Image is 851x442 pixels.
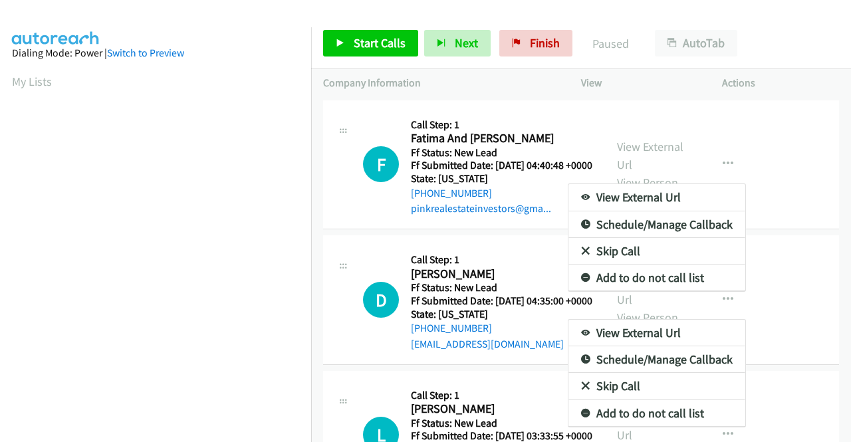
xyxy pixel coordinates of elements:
[568,400,745,427] a: Add to do not call list
[568,320,745,346] a: View External Url
[568,346,745,373] a: Schedule/Manage Callback
[107,47,184,59] a: Switch to Preview
[568,373,745,399] a: Skip Call
[12,74,52,89] a: My Lists
[568,211,745,238] a: Schedule/Manage Callback
[568,184,745,211] a: View External Url
[568,265,745,291] a: Add to do not call list
[12,45,299,61] div: Dialing Mode: Power |
[568,238,745,265] a: Skip Call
